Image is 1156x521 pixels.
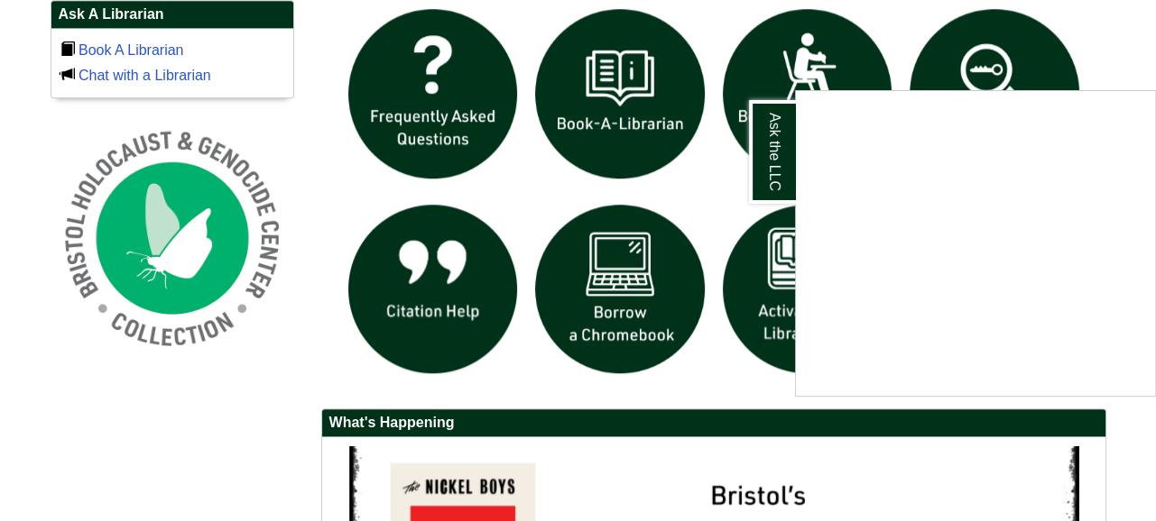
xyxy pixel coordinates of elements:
[79,68,211,83] a: Chat with a Librarian
[339,196,527,383] img: citation help icon links to citation help guide page
[749,100,796,204] a: Ask the LLC
[795,90,1156,397] div: Ask the LLC
[79,42,184,58] a: Book A Librarian
[322,409,1105,437] h2: What's Happening
[526,196,714,383] img: Borrow a chromebook icon links to the borrow a chromebook web page
[51,116,294,360] img: Holocaust and Genocide Collection
[714,196,902,383] img: activate Library Card icon links to form to activate student ID into library card
[796,91,1155,396] iframe: Chat Widget
[51,1,293,29] h2: Ask A Librarian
